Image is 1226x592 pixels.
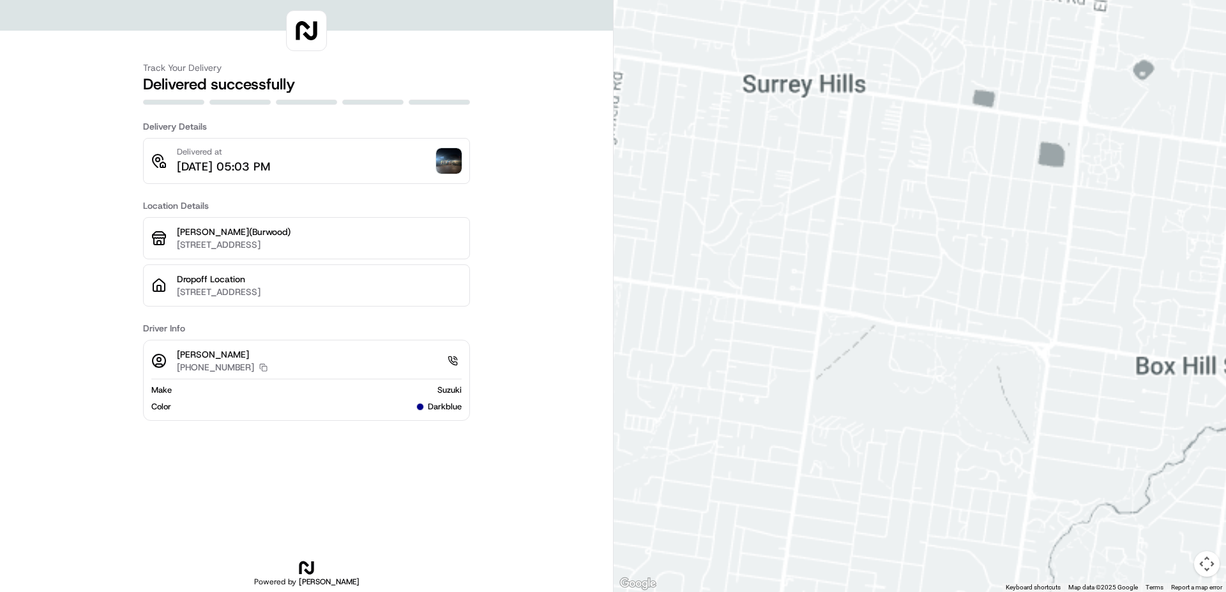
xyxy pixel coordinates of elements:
[143,322,470,335] h3: Driver Info
[177,146,270,158] p: Delivered at
[1146,584,1163,591] a: Terms (opens in new tab)
[177,348,268,361] p: [PERSON_NAME]
[617,575,659,592] img: Google
[143,120,470,133] h3: Delivery Details
[437,384,462,396] span: Suzuki
[177,238,462,251] p: [STREET_ADDRESS]
[177,361,254,374] p: [PHONE_NUMBER]
[151,401,171,413] span: Color
[177,225,462,238] p: [PERSON_NAME](Burwood)
[428,401,462,413] span: darkblue
[177,273,462,285] p: Dropoff Location
[1068,584,1138,591] span: Map data ©2025 Google
[436,148,462,174] img: photo_proof_of_delivery image
[143,199,470,212] h3: Location Details
[177,285,462,298] p: [STREET_ADDRESS]
[299,577,359,587] span: [PERSON_NAME]
[143,61,470,74] h3: Track Your Delivery
[254,577,359,587] h2: Powered by
[1194,551,1220,577] button: Map camera controls
[617,575,659,592] a: Open this area in Google Maps (opens a new window)
[151,384,172,396] span: Make
[177,158,270,176] p: [DATE] 05:03 PM
[143,74,470,95] h2: Delivered successfully
[1006,583,1061,592] button: Keyboard shortcuts
[1171,584,1222,591] a: Report a map error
